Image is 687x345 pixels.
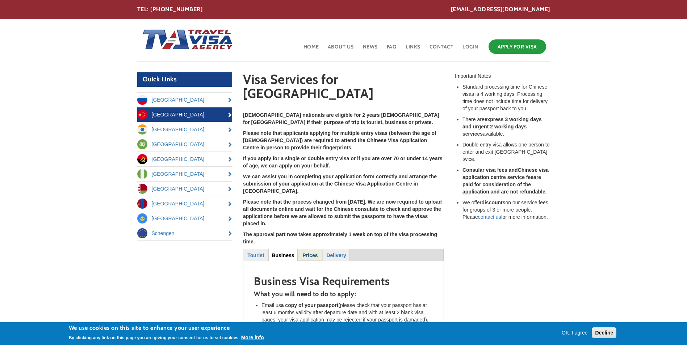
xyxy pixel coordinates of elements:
img: Home [137,22,234,58]
a: [GEOGRAPHIC_DATA] [137,167,233,181]
a: [GEOGRAPHIC_DATA] [137,122,233,137]
h2: Business Visa Requirements [254,275,433,287]
h4: What you will need to do to apply: [254,291,433,298]
li: There are available. [462,116,550,137]
a: Home [303,38,320,61]
strong: We can assist you in completing your application form correctly and arrange the submission of you... [243,174,437,194]
li: Email us (please check that your passport has at least 6 months validity after departure date and... [261,302,433,323]
strong: Please note that the process changed from [DATE]. We are now required to upload all documents onl... [243,199,442,226]
a: [GEOGRAPHIC_DATA] [137,152,233,166]
a: Login [462,38,479,61]
a: Schengen [137,226,233,240]
a: [GEOGRAPHIC_DATA] [137,196,233,211]
a: contact us [478,214,501,220]
a: Apply for Visa [489,39,546,54]
li: Double entry visa allows one person to enter and exit [GEOGRAPHIC_DATA] twice. [462,141,550,163]
button: OK, I agree [559,329,591,336]
a: [GEOGRAPHIC_DATA] [137,137,233,152]
h1: Visa Services for [GEOGRAPHIC_DATA] [243,72,444,104]
strong: express 3 working days and urgent 2 working days services [462,116,542,137]
a: [GEOGRAPHIC_DATA] [137,182,233,196]
strong: are paid for consideration of the application and are not refundable. [462,174,547,195]
strong: Business [272,252,294,258]
a: Links [405,38,421,61]
li: We offer on our service fees for groups of 3 or more people. Please for more information. [462,199,550,221]
strong: Consular visa fees and [462,167,518,173]
strong: Delivery [326,252,346,258]
a: Prices [298,249,322,260]
a: Delivery [323,249,349,260]
strong: discounts [481,200,505,205]
a: About Us [327,38,355,61]
strong: Prices [303,252,318,258]
strong: Chinese visa application centre service fee [462,167,549,180]
strong: The approval part now takes approximately 1 week on top of the visa processing time. [243,231,437,244]
a: Business [269,249,297,260]
a: FAQ [386,38,398,61]
strong: If you apply for a single or double entry visa or if you are over 70 or under 14 years of age, we... [243,156,443,169]
li: Standard processing time for Chinese visas is 4 working days. Processing time does not include ti... [462,83,550,112]
div: TEL: [PHONE_NUMBER] [137,5,550,14]
h2: We use cookies on this site to enhance your user experience [69,324,264,332]
strong: . [427,317,428,323]
p: By clicking any link on this page you are giving your consent for us to set cookies. [69,335,240,340]
strong: a copy of your passport [281,302,339,308]
strong: Please note that applicants applying for multiple entry visas (between the age of [DEMOGRAPHIC_DA... [243,130,436,150]
a: [GEOGRAPHIC_DATA] [137,93,233,107]
a: Tourist [244,249,268,260]
a: Contact [429,38,454,61]
div: Important Notes [455,72,550,80]
button: Decline [592,327,616,338]
a: [EMAIL_ADDRESS][DOMAIN_NAME] [451,5,550,14]
a: [GEOGRAPHIC_DATA] [137,211,233,226]
strong: [DEMOGRAPHIC_DATA] nationals are eligible for 2 years [DEMOGRAPHIC_DATA] for [GEOGRAPHIC_DATA] if... [243,112,439,125]
strong: Tourist [247,252,264,258]
button: More info [241,334,264,341]
a: [GEOGRAPHIC_DATA] [137,107,233,122]
a: News [362,38,378,61]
